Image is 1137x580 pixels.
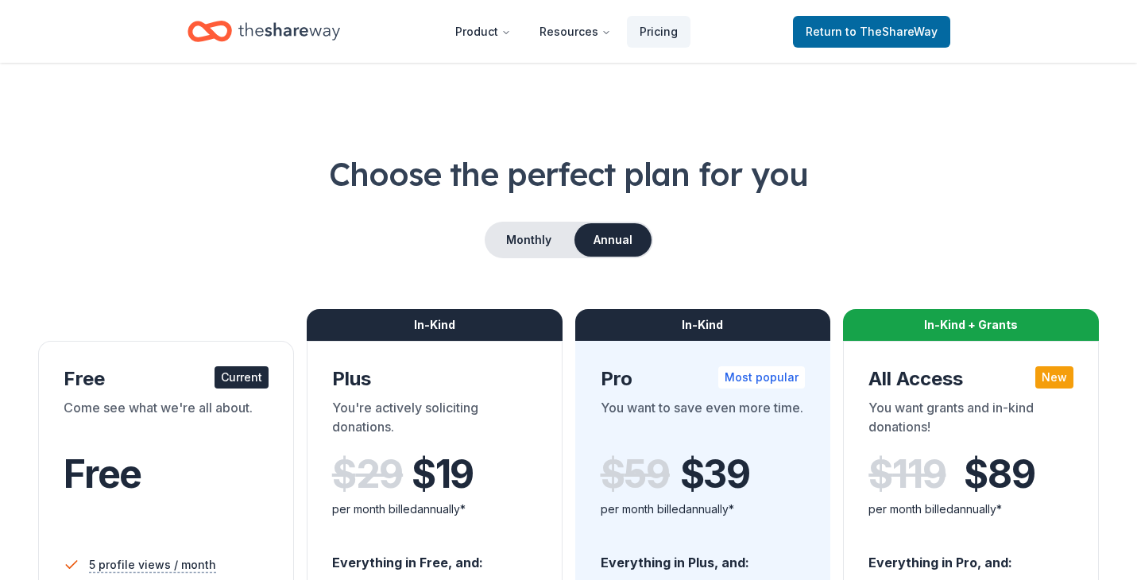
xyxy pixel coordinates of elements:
span: 5 profile views / month [89,555,216,574]
span: Return [806,22,938,41]
div: You're actively soliciting donations. [332,398,537,443]
span: to TheShareWay [845,25,938,38]
div: All Access [868,366,1073,392]
span: $ 19 [412,452,474,497]
a: Returnto TheShareWay [793,16,950,48]
span: Free [64,450,141,497]
button: Resources [527,16,624,48]
div: Plus [332,366,537,392]
div: Come see what we're all about. [64,398,269,443]
div: Everything in Plus, and: [601,539,806,573]
div: In-Kind [307,309,563,341]
a: Pricing [627,16,690,48]
div: New [1035,366,1073,389]
div: Free [64,366,269,392]
div: per month billed annually* [332,500,537,519]
nav: Main [443,13,690,50]
span: $ 89 [964,452,1035,497]
div: In-Kind [575,309,831,341]
a: Home [188,13,340,50]
h1: Choose the perfect plan for you [38,152,1099,196]
div: Most popular [718,366,805,389]
span: $ 39 [680,452,750,497]
div: You want to save even more time. [601,398,806,443]
div: Everything in Pro, and: [868,539,1073,573]
button: Monthly [486,223,571,257]
div: Pro [601,366,806,392]
div: per month billed annually* [868,500,1073,519]
div: Everything in Free, and: [332,539,537,573]
div: In-Kind + Grants [843,309,1099,341]
div: per month billed annually* [601,500,806,519]
button: Product [443,16,524,48]
button: Annual [574,223,652,257]
div: Current [215,366,269,389]
div: You want grants and in-kind donations! [868,398,1073,443]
